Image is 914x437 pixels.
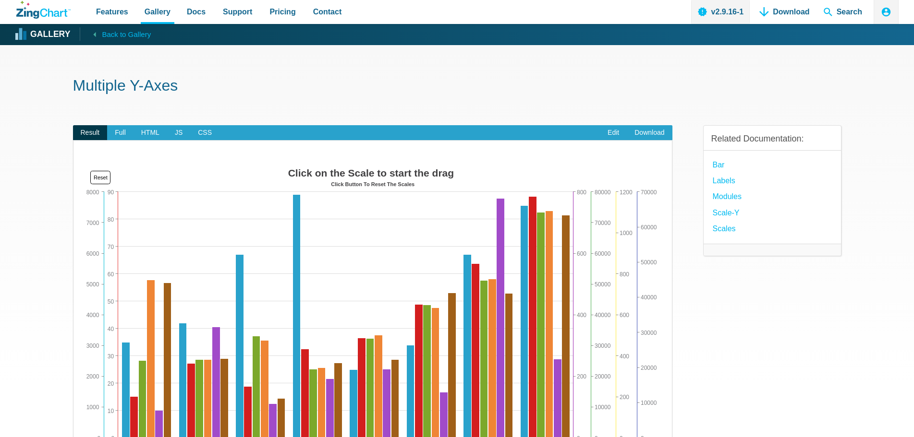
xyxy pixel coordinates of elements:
a: Back to Gallery [80,27,151,41]
strong: Gallery [30,30,70,39]
span: JS [167,125,190,141]
a: Scales [713,222,736,235]
span: HTML [134,125,167,141]
a: Bar [713,158,725,171]
span: Result [73,125,108,141]
a: modules [713,190,742,203]
a: Gallery [16,27,70,42]
a: Scale-Y [713,206,740,219]
span: Docs [187,5,206,18]
span: CSS [190,125,219,141]
span: Features [96,5,128,18]
a: ZingChart Logo. Click to return to the homepage [16,1,71,19]
span: Gallery [145,5,171,18]
h3: Related Documentation: [711,133,833,144]
a: Edit [600,125,627,141]
a: Download [627,125,672,141]
a: Labels [713,174,735,187]
span: Back to Gallery [102,28,151,41]
span: Contact [313,5,342,18]
span: Full [107,125,134,141]
span: Support [223,5,252,18]
h1: Multiple Y-Axes [73,76,841,97]
span: Pricing [269,5,295,18]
